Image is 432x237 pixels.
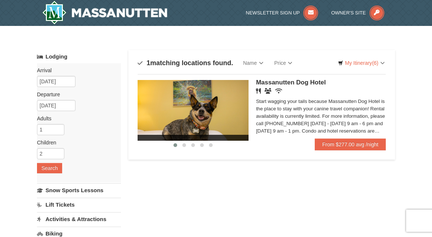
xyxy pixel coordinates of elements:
[315,138,386,150] a: From $277.00 avg /night
[42,1,167,24] a: Massanutten Resort
[256,88,261,94] i: Restaurant
[264,88,271,94] i: Banquet Facilities
[37,139,115,146] label: Children
[37,115,115,122] label: Adults
[146,59,150,67] span: 1
[37,212,121,226] a: Activities & Attractions
[246,10,300,16] span: Newsletter Sign Up
[37,183,121,197] a: Snow Sports Lessons
[246,10,318,16] a: Newsletter Sign Up
[256,98,386,135] div: Start wagging your tails because Massanutten Dog Hotel is the place to stay with your canine trav...
[372,60,378,66] span: (6)
[37,198,121,211] a: Lift Tickets
[138,59,233,67] h4: matching locations found.
[37,91,115,98] label: Departure
[269,56,298,70] a: Price
[42,1,167,24] img: Massanutten Resort Logo
[331,10,366,16] span: Owner's Site
[37,163,62,173] button: Search
[37,67,115,74] label: Arrival
[333,57,389,69] a: My Itinerary(6)
[237,56,269,70] a: Name
[275,88,282,94] i: Wireless Internet (free)
[37,50,121,63] a: Lodging
[331,10,384,16] a: Owner's Site
[256,79,326,86] span: Massanutten Dog Hotel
